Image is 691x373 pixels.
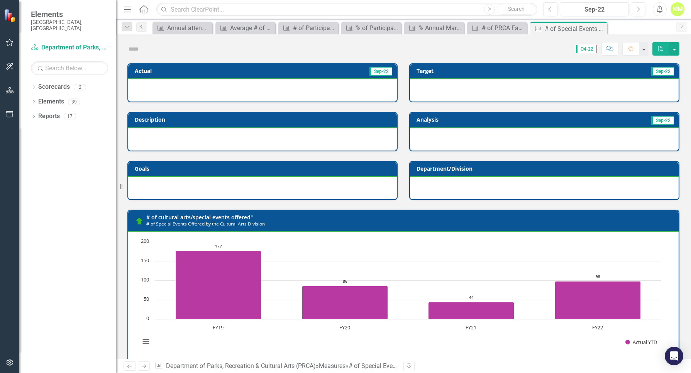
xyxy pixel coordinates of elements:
[349,362,500,370] div: # of Special Events Offered by the Cultural Arts Division
[555,281,641,319] path: FY22, 98. Actual YTD.
[497,4,535,15] button: Search
[141,257,149,264] text: 150
[508,6,525,12] span: Search
[576,45,597,53] span: Q4-22
[369,67,392,76] span: Sep-22
[625,339,657,346] button: Show Actual YTD
[213,324,224,331] text: FY19
[136,238,665,354] svg: Interactive chart
[217,23,273,33] a: Average # of Monthly Programs & Activities offered in all Community Centers, Parks & Sports fields
[339,324,350,331] text: FY20
[319,362,345,370] a: Measures
[215,243,222,249] text: 177
[343,278,347,284] text: 86
[68,98,80,105] div: 39
[31,61,108,75] input: Search Below...
[146,220,265,227] small: # of Special Events Offered by the Cultural Arts Division
[135,68,243,74] h3: Actual
[406,23,462,33] a: % Annual Marina Dockage Occupancy
[38,112,60,121] a: Reports
[136,238,671,354] div: Chart. Highcharts interactive chart.
[356,23,399,33] div: % of Participants satisfied with Programs & Activities
[31,19,108,32] small: [GEOGRAPHIC_DATA], [GEOGRAPHIC_DATA]
[417,68,525,74] h3: Target
[302,286,388,319] path: FY20, 86. Actual YTD.
[141,237,149,244] text: 200
[482,23,525,33] div: # of PRCA Facilities Inspections
[141,276,149,283] text: 100
[230,23,273,33] div: Average # of Monthly Programs & Activities offered in all Community Centers, Parks & Sports fields
[135,166,393,171] h3: Goals
[560,2,629,16] button: Sep-22
[141,336,151,347] button: View chart menu, Chart
[592,324,603,331] text: FY22
[176,251,261,319] path: FY19, 177. Actual YTD.
[469,23,525,33] a: # of PRCA Facilities Inspections
[562,5,626,14] div: Sep-22
[469,295,474,300] text: 44
[155,362,398,371] div: » »
[651,67,674,76] span: Sep-22
[144,295,149,302] text: 50
[135,217,144,226] img: On Track (80% or higher)
[4,8,17,22] img: ClearPoint Strategy
[146,214,253,221] a: # of cultural arts/special events offered"
[466,324,476,331] text: FY21
[31,10,108,19] span: Elements
[293,23,336,33] div: # of Participants Registered in all Parks, Recreation & Cultural Arts Programs & Activities
[428,302,514,319] path: FY21, 44. Actual YTD.
[596,274,600,279] text: 98
[74,84,86,90] div: 2
[166,362,316,370] a: Department of Parks, Recreation & Cultural Arts (PRCA)
[31,43,108,52] a: Department of Parks, Recreation & Cultural Arts (PRCA)
[156,3,537,16] input: Search ClearPoint...
[651,116,674,125] span: Sep-22
[38,83,70,92] a: Scorecards
[417,166,675,171] h3: Department/Division
[127,43,140,55] img: Not Defined
[38,97,64,106] a: Elements
[665,347,683,365] div: Open Intercom Messenger
[545,24,605,34] div: # of Special Events Offered by the Cultural Arts Division
[671,2,684,16] button: MM
[146,315,149,322] text: 0
[154,23,210,33] a: Annual attendance of all PRCA programs & activities
[417,117,541,122] h3: Analysis
[135,117,393,122] h3: Description
[343,23,399,33] a: % of Participants satisfied with Programs & Activities
[419,23,462,33] div: % Annual Marina Dockage Occupancy
[64,113,76,120] div: 17
[167,23,210,33] div: Annual attendance of all PRCA programs & activities
[280,23,336,33] a: # of Participants Registered in all Parks, Recreation & Cultural Arts Programs & Activities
